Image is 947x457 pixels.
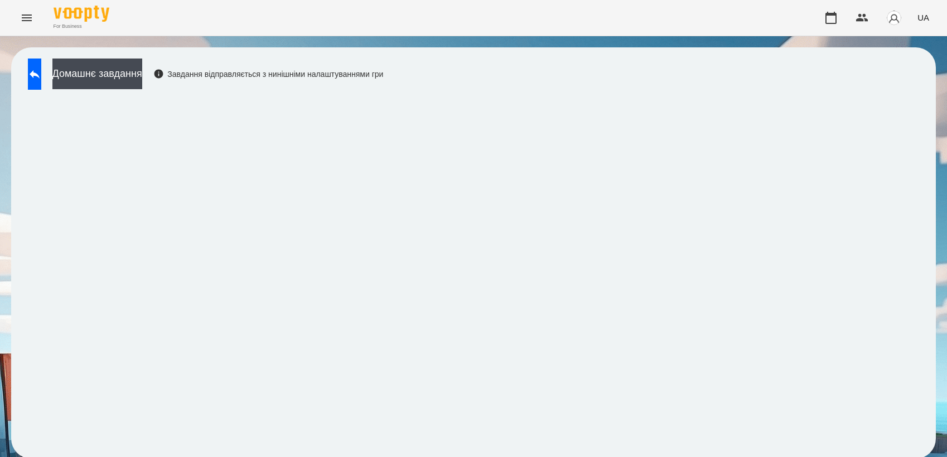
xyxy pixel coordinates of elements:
img: avatar_s.png [886,10,902,26]
span: UA [917,12,929,23]
img: Voopty Logo [54,6,109,22]
button: Домашнє завдання [52,59,142,89]
span: For Business [54,23,109,30]
div: Завдання відправляється з нинішніми налаштуваннями гри [153,69,384,80]
button: Menu [13,4,40,31]
button: UA [913,7,934,28]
